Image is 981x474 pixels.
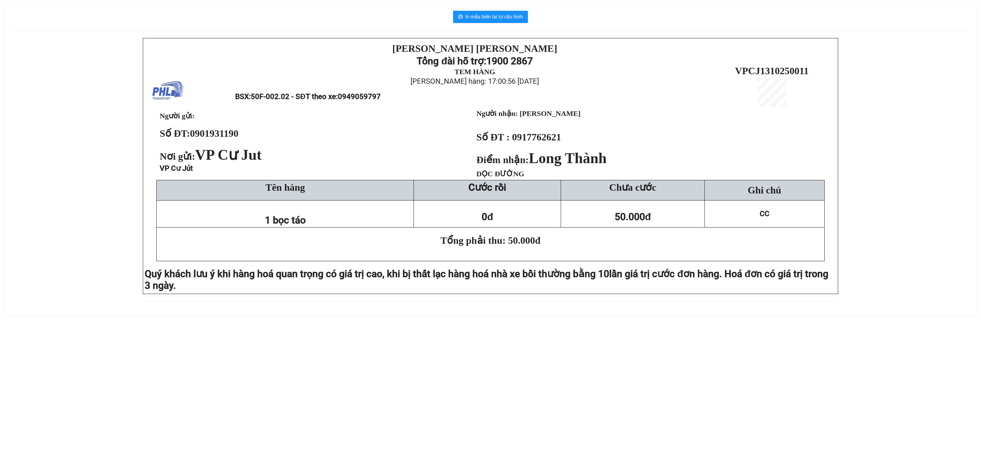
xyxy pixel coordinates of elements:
[465,13,523,21] span: In mẫu biên lai tự cấu hình
[28,40,74,52] strong: 1900 2867
[441,235,540,246] span: Tổng phải thu: 50.000đ
[615,211,651,223] span: 50.000đ
[453,11,528,23] button: printerIn mẫu biên lai tự cấu hình
[410,77,539,86] span: [PERSON_NAME] hàng: 17:00:56 [DATE]
[417,55,486,67] strong: Tổng đài hỗ trợ:
[476,109,518,117] strong: Người nhận:
[454,68,495,76] strong: TEM HÀNG
[735,65,809,76] span: VPCJ1310250011
[160,112,195,120] span: Người gửi:
[748,185,781,196] span: Ghi chú
[486,55,533,67] strong: 1900 2867
[265,214,306,226] span: 1 bọc táo
[160,128,239,139] strong: Số ĐT:
[512,132,561,143] span: 0917762621
[476,170,524,178] span: DỌC ĐƯỜNG
[235,92,380,101] span: BSX:
[609,182,656,193] span: Chưa cước
[12,29,69,52] strong: Tổng đài hỗ trợ:
[476,132,510,143] strong: Số ĐT :
[190,128,239,139] span: 0901931190
[195,147,262,163] span: VP Cư Jut
[145,268,609,280] span: Quý khách lưu ý khi hàng hoá quan trọng có giá trị cao, khi bị thất lạc hàng hoá nhà xe bồi thườn...
[251,92,380,101] span: 50F-002.02 - SĐT theo xe:
[3,5,84,27] strong: [PERSON_NAME] [PERSON_NAME]
[160,151,264,162] span: Nơi gửi:
[160,164,193,173] span: VP Cư Jút
[520,109,581,117] span: [PERSON_NAME]
[392,43,557,54] strong: [PERSON_NAME] [PERSON_NAME]
[468,182,506,193] strong: Cước rồi
[458,14,463,20] span: printer
[760,209,769,218] span: CC
[265,182,305,193] span: Tên hàng
[482,211,493,223] span: 0đ
[476,154,607,165] strong: Điểm nhận:
[529,150,607,166] span: Long Thành
[145,268,828,291] span: lần giá trị cước đơn hàng. Hoá đơn có giá trị trong 3 ngày.
[152,76,183,107] img: logo
[338,92,381,101] span: 0949059797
